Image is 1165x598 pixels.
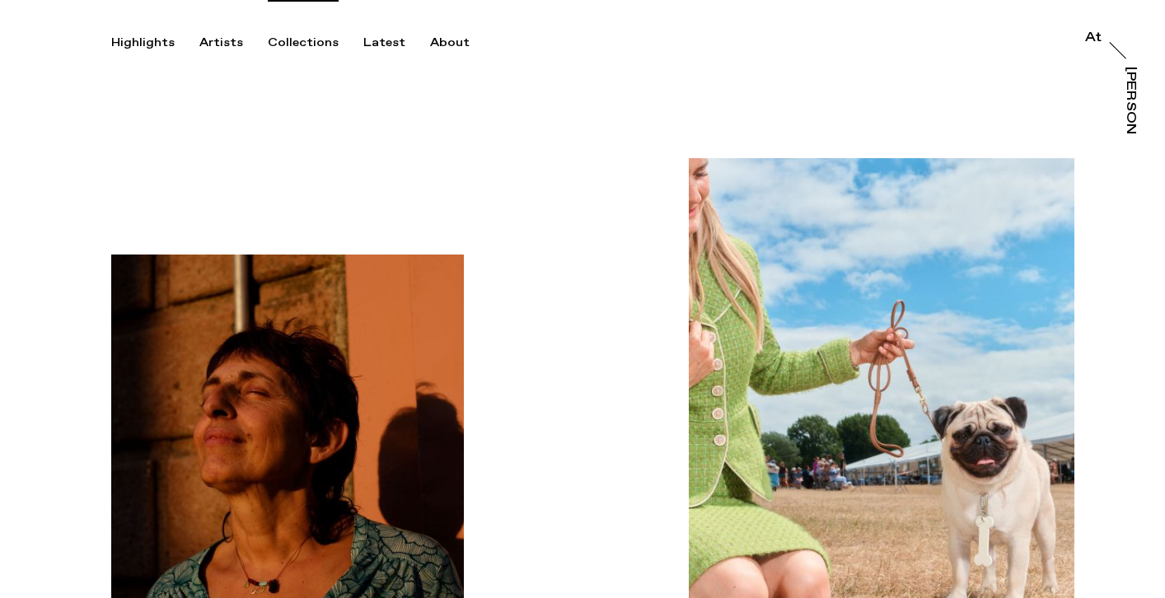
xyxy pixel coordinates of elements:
button: Artists [199,35,268,50]
button: About [430,35,494,50]
div: [PERSON_NAME] [1124,67,1137,194]
a: [PERSON_NAME] [1121,67,1137,134]
div: Latest [363,35,405,50]
button: Latest [363,35,430,50]
div: Highlights [111,35,175,50]
div: About [430,35,470,50]
div: Collections [268,35,339,50]
button: Highlights [111,35,199,50]
div: Artists [199,35,243,50]
button: Collections [268,35,363,50]
a: At [1085,31,1102,48]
